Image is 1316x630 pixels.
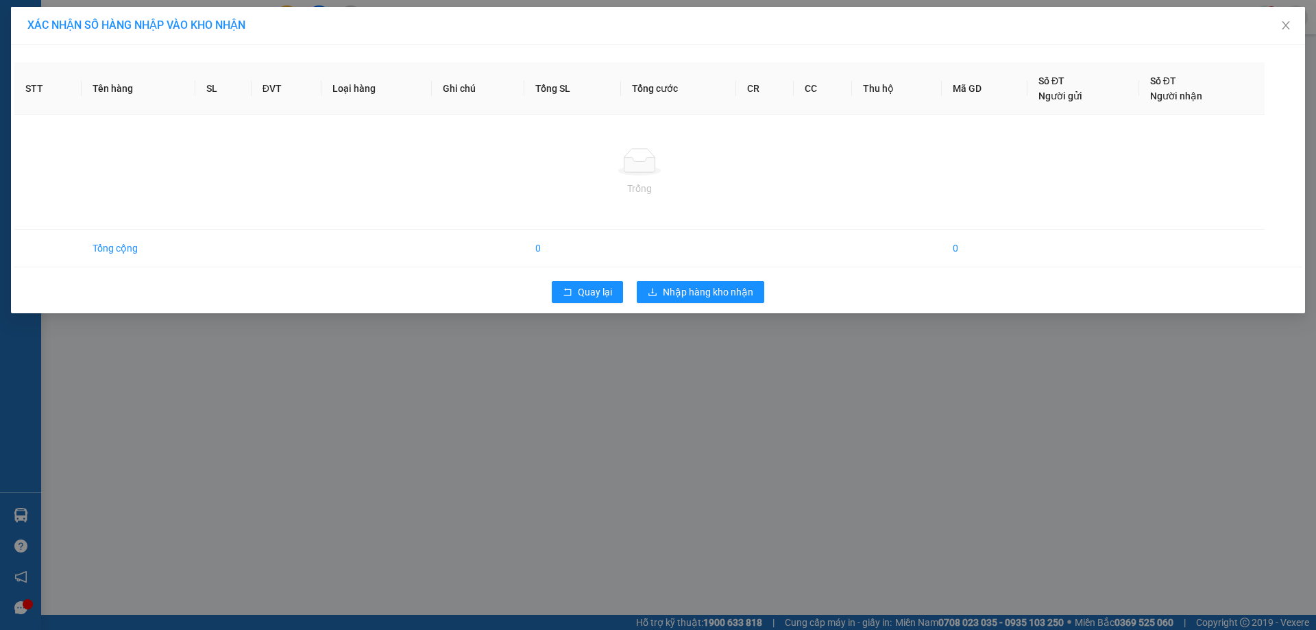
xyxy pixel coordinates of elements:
[1150,75,1176,86] span: Số ĐT
[794,62,852,115] th: CC
[25,181,1254,196] div: Trống
[552,281,623,303] button: rollbackQuay lại
[1280,20,1291,31] span: close
[1038,90,1082,101] span: Người gửi
[524,62,621,115] th: Tổng SL
[563,287,572,298] span: rollback
[621,62,736,115] th: Tổng cước
[82,62,195,115] th: Tên hàng
[942,62,1027,115] th: Mã GD
[432,62,525,115] th: Ghi chú
[1267,7,1305,45] button: Close
[578,284,612,300] span: Quay lại
[1038,75,1064,86] span: Số ĐT
[14,62,82,115] th: STT
[195,62,251,115] th: SL
[27,19,245,32] span: XÁC NHẬN SỐ HÀNG NHẬP VÀO KHO NHẬN
[942,230,1027,267] td: 0
[663,284,753,300] span: Nhập hàng kho nhận
[1150,90,1202,101] span: Người nhận
[852,62,941,115] th: Thu hộ
[524,230,621,267] td: 0
[321,62,432,115] th: Loại hàng
[736,62,794,115] th: CR
[637,281,764,303] button: downloadNhập hàng kho nhận
[252,62,321,115] th: ĐVT
[82,230,195,267] td: Tổng cộng
[648,287,657,298] span: download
